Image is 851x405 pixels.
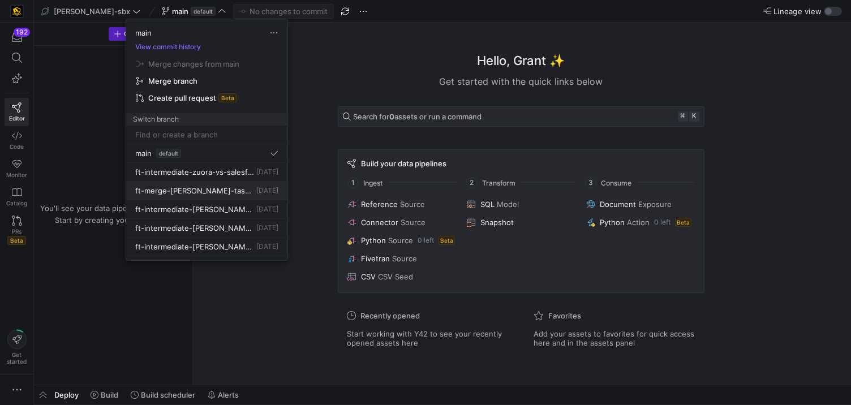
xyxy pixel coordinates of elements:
span: [DATE] [256,205,278,213]
span: [DATE] [256,223,278,232]
button: Merge branch [131,72,283,89]
input: Find or create a branch [135,130,278,139]
span: ft-merge-[PERSON_NAME]-task-to-main-08212025 [135,186,254,195]
span: [DATE] [256,167,278,176]
button: View commit history [126,43,210,51]
span: ft-intermediate-[PERSON_NAME]-08042025 [135,242,254,251]
span: [DATE] [256,242,278,251]
span: Beta [218,93,237,102]
span: [DATE] [256,186,278,195]
span: Merge branch [148,76,197,85]
span: ft-intermediate-zuora-vs-salesforce-08052025 [135,167,254,176]
span: Create pull request [148,93,216,102]
button: Create pull requestBeta [131,89,283,106]
span: main [135,28,152,37]
span: main [135,149,152,158]
span: ft-intermediate-[PERSON_NAME]-vs-sf-08112025 [135,223,254,232]
span: default [156,149,181,158]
